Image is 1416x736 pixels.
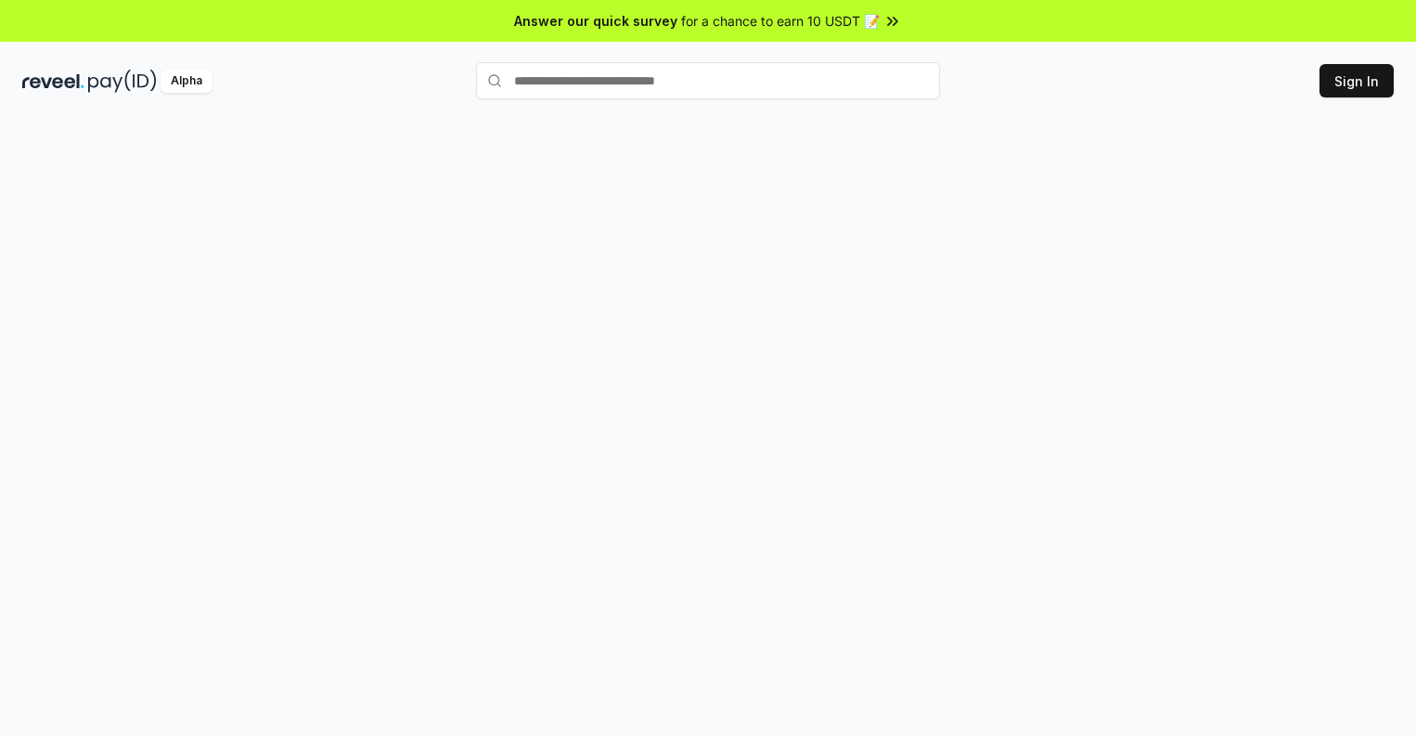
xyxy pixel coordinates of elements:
[681,11,880,31] span: for a chance to earn 10 USDT 📝
[161,70,212,93] div: Alpha
[1319,64,1394,97] button: Sign In
[88,70,157,93] img: pay_id
[514,11,677,31] span: Answer our quick survey
[22,70,84,93] img: reveel_dark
